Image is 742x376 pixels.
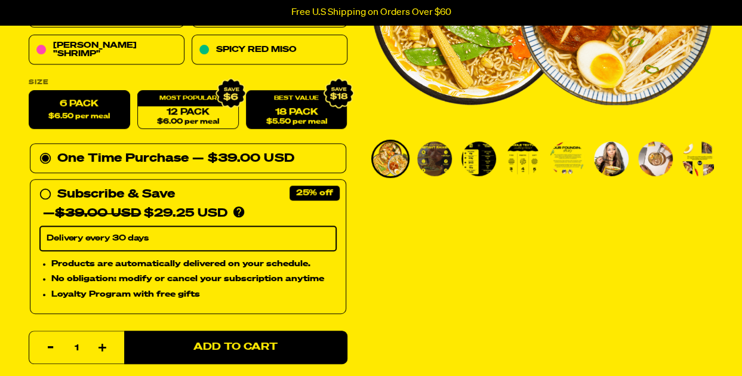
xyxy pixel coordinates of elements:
[594,141,629,176] img: Variety Vol. 2
[193,343,278,353] span: Add to Cart
[592,140,630,178] li: Go to slide 6
[39,149,337,168] div: One Time Purchase
[192,149,294,168] div: — $39.00 USD
[550,141,584,176] img: Variety Vol. 2
[29,79,347,86] label: Size
[29,91,130,130] label: 6 Pack
[266,118,327,126] span: $5.50 per meal
[48,113,110,121] span: $6.50 per meal
[157,118,219,126] span: $6.00 per meal
[506,141,540,176] img: Variety Vol. 2
[373,141,408,176] img: Variety Vol. 2
[638,141,673,176] img: Variety Vol. 2
[371,140,714,178] div: PDP main carousel thumbnails
[39,226,337,251] select: Subscribe & Save —$39.00 USD$29.25 USD Products are automatically delivered on your schedule. No ...
[415,140,454,178] li: Go to slide 2
[124,331,347,364] button: Add to Cart
[137,91,239,130] a: 12 Pack$6.00 per meal
[548,140,586,178] li: Go to slide 5
[504,140,542,178] li: Go to slide 4
[51,257,337,270] li: Products are automatically delivered on your schedule.
[43,204,227,223] div: — $29.25 USD
[51,273,337,286] li: No obligation: modify or cancel your subscription anytime
[36,331,117,365] input: quantity
[460,140,498,178] li: Go to slide 3
[371,140,410,178] li: Go to slide 1
[55,208,141,220] del: $39.00 USD
[29,35,184,65] a: [PERSON_NAME] "Shrimp"
[291,7,451,18] p: Free U.S Shipping on Orders Over $60
[57,185,175,204] div: Subscribe & Save
[51,288,337,301] li: Loyalty Program with free gifts
[682,141,717,176] img: Variety Vol. 2
[681,140,719,178] li: Go to slide 8
[636,140,675,178] li: Go to slide 7
[192,35,347,65] a: Spicy Red Miso
[417,141,452,176] img: Variety Vol. 2
[246,91,347,130] a: 18 Pack$5.50 per meal
[461,141,496,176] img: Variety Vol. 2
